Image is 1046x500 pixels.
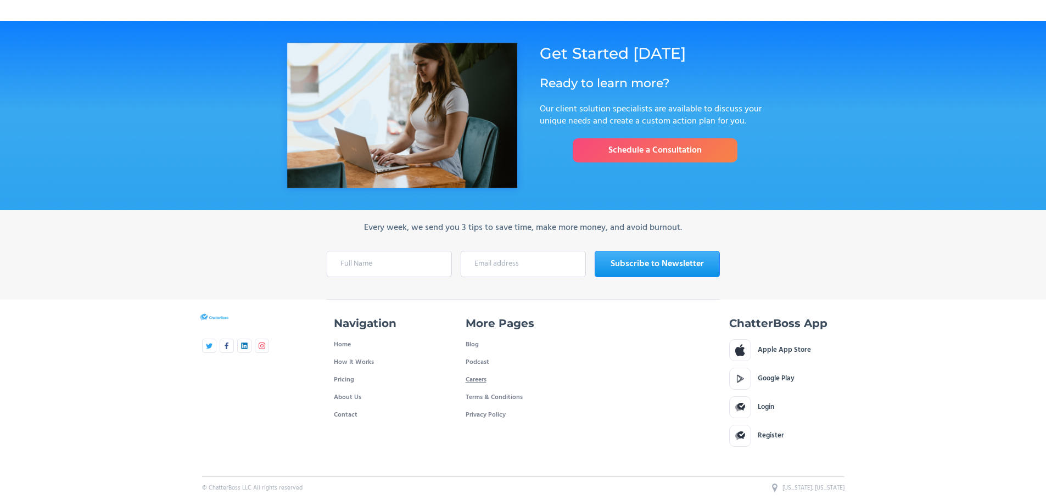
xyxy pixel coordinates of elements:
[758,430,784,441] div: Register
[782,484,844,492] div: [US_STATE], [US_STATE]
[466,316,534,330] h4: More Pages
[729,368,844,390] a: Google Play
[758,402,774,413] div: Login
[729,396,844,418] a: Login
[729,425,844,447] a: Register
[466,336,479,353] a: Blog
[466,353,581,371] a: Podcast
[461,251,586,277] input: Email address
[758,345,811,356] div: Apple App Store
[540,103,770,127] p: Our client solution specialists are available to discuss your unique needs and create a custom ac...
[573,138,737,162] a: Schedule a Consultation
[202,484,303,492] div: © ChatterBoss LLC All rights reserved
[334,371,354,389] a: Pricing
[540,43,770,64] h1: Get Started [DATE]
[334,406,357,424] a: Contact
[334,353,374,371] a: How It Works
[729,316,827,330] h4: ChatterBoss App
[334,316,396,330] h4: Navigation
[466,406,506,424] a: Privacy Policy
[327,251,452,277] input: Full Name
[595,251,720,277] input: Subscribe to Newsletter
[466,371,486,389] a: Careers
[729,339,844,361] a: Apple App Store
[466,389,523,406] a: Terms & Conditions
[327,251,720,277] form: Newsletter Subscribe Footer Form
[334,336,351,353] a: Home
[364,221,682,234] div: Every week, we send you 3 tips to save time, make more money, and avoid burnout.
[758,373,795,384] div: Google Play
[334,389,361,406] a: About Us
[540,75,770,92] h1: Ready to learn more?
